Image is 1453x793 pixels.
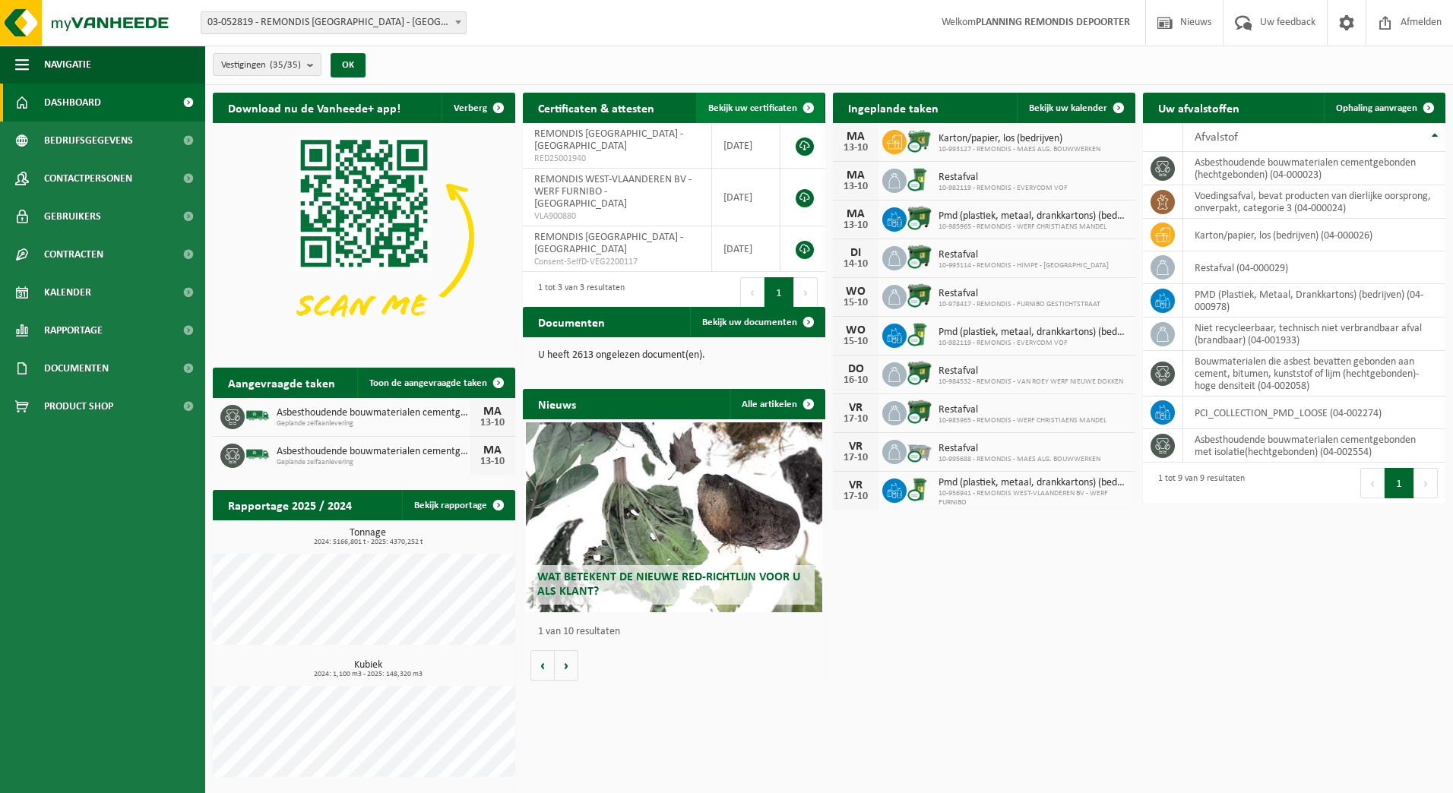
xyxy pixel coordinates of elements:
[220,660,515,678] h3: Kubiek
[477,457,508,467] div: 13-10
[534,174,692,210] span: REMONDIS WEST-VLAANDEREN BV - WERF FURNIBO - [GEOGRAPHIC_DATA]
[1183,429,1445,463] td: asbesthoudende bouwmaterialen cementgebonden met isolatie(hechtgebonden) (04-002554)
[44,273,91,311] span: Kalender
[44,122,133,160] span: Bedrijfsgegevens
[357,368,514,398] a: Toon de aangevraagde taken
[840,336,871,347] div: 15-10
[44,311,103,349] span: Rapportage
[939,145,1100,154] span: 10-993127 - REMONDIS - MAES ALG. BOUWWERKEN
[907,283,932,308] img: WB-1100-CU
[277,407,470,419] span: Asbesthoudende bouwmaterialen cementgebonden (hechtgebonden)
[1195,131,1238,144] span: Afvalstof
[939,365,1123,378] span: Restafval
[534,128,683,152] span: REMONDIS [GEOGRAPHIC_DATA] - [GEOGRAPHIC_DATA]
[44,160,132,197] span: Contactpersonen
[840,220,871,231] div: 13-10
[939,443,1100,455] span: Restafval
[840,131,871,143] div: MA
[907,128,932,153] img: WB-0660-CU
[907,244,932,270] img: WB-1100-CU
[1151,466,1245,500] div: 1 tot 9 van 9 resultaten
[840,363,871,375] div: DO
[833,93,954,122] h2: Ingeplande taken
[44,235,103,273] span: Contracten
[44,197,101,235] span: Gebruikers
[277,458,470,467] span: Geplande zelfaanlevering
[44,84,101,122] span: Dashboard
[534,256,700,268] span: Consent-SelfD-VEG2200117
[277,419,470,428] span: Geplande zelfaanlevering
[939,327,1128,339] span: Pmd (plastiek, metaal, drankkartons) (bedrijven)
[245,441,271,467] img: BL-SO-LV
[840,375,871,386] div: 16-10
[477,418,508,428] div: 13-10
[523,307,620,336] h2: Documenten
[840,491,871,502] div: 17-10
[1183,219,1445,251] td: karton/papier, los (bedrijven) (04-000026)
[530,650,555,681] button: Vorige
[939,455,1100,464] span: 10-995688 - REMONDIS - MAES ALG. BOUWWERKEN
[939,300,1100,309] span: 10-978417 - REMONDIS - FURNIBO GESTICHTSTRAAT
[939,133,1100,145] span: Karton/papier, los (bedrijven)
[442,93,514,123] button: Verberg
[534,232,683,255] span: REMONDIS [GEOGRAPHIC_DATA] - [GEOGRAPHIC_DATA]
[939,416,1106,425] span: 10-985965 - REMONDIS - WERF CHRISTIAENS MANDEL
[840,298,871,308] div: 15-10
[477,444,508,457] div: MA
[1360,468,1385,498] button: Previous
[1336,103,1417,113] span: Ophaling aanvragen
[221,54,301,77] span: Vestigingen
[220,671,515,678] span: 2024: 1,100 m3 - 2025: 148,320 m3
[1183,185,1445,219] td: voedingsafval, bevat producten van dierlijke oorsprong, onverpakt, categorie 3 (04-000024)
[331,53,366,77] button: OK
[840,453,871,463] div: 17-10
[270,60,301,70] count: (35/35)
[939,477,1128,489] span: Pmd (plastiek, metaal, drankkartons) (bedrijven)
[213,368,350,397] h2: Aangevraagde taken
[794,277,818,308] button: Next
[712,123,780,169] td: [DATE]
[537,571,800,598] span: Wat betekent de nieuwe RED-richtlijn voor u als klant?
[555,650,578,681] button: Volgende
[1183,284,1445,318] td: PMD (Plastiek, Metaal, Drankkartons) (bedrijven) (04-000978)
[840,479,871,491] div: VR
[220,539,515,546] span: 2024: 5166,801 t - 2025: 4370,252 t
[907,438,932,463] img: WB-2500-CU
[213,490,367,520] h2: Rapportage 2025 / 2024
[939,172,1068,184] span: Restafval
[976,17,1130,28] strong: PLANNING REMONDIS DEPOORTER
[1183,351,1445,396] td: bouwmaterialen die asbest bevatten gebonden aan cement, bitumen, kunststof of lijm (hechtgebonden...
[939,261,1109,270] span: 10-993114 - REMONDIS - HIMPE - [GEOGRAPHIC_DATA]
[939,210,1128,223] span: Pmd (plastiek, metaal, drankkartons) (bedrijven)
[534,153,700,165] span: RED25001940
[840,414,871,425] div: 17-10
[369,378,487,388] span: Toon de aangevraagde taken
[840,441,871,453] div: VR
[534,210,700,223] span: VLA900880
[907,205,932,231] img: WB-1100-CU
[1183,318,1445,351] td: niet recycleerbaar, technisch niet verbrandbaar afval (brandbaar) (04-001933)
[840,247,871,259] div: DI
[840,286,871,298] div: WO
[696,93,824,123] a: Bekijk uw certificaten
[1017,93,1134,123] a: Bekijk uw kalender
[213,53,321,76] button: Vestigingen(35/35)
[939,378,1123,387] span: 10-984532 - REMONDIS - VAN ROEY WERF NIEUWE DOKKEN
[477,406,508,418] div: MA
[840,402,871,414] div: VR
[939,288,1100,300] span: Restafval
[939,223,1128,232] span: 10-985965 - REMONDIS - WERF CHRISTIAENS MANDEL
[730,389,824,419] a: Alle artikelen
[44,349,109,387] span: Documenten
[201,12,466,33] span: 03-052819 - REMONDIS WEST-VLAANDEREN - OOSTENDE
[907,360,932,386] img: WB-1100-CU
[708,103,797,113] span: Bekijk uw certificaten
[277,446,470,458] span: Asbesthoudende bouwmaterialen cementgebonden (hechtgebonden)
[939,249,1109,261] span: Restafval
[907,166,932,192] img: WB-0240-CU
[712,226,780,272] td: [DATE]
[201,11,467,34] span: 03-052819 - REMONDIS WEST-VLAANDEREN - OOSTENDE
[702,318,797,327] span: Bekijk uw documenten
[939,489,1128,507] span: 10-956941 - REMONDIS WEST-VLAANDEREN BV - WERF FURNIBO
[213,123,515,350] img: Download de VHEPlus App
